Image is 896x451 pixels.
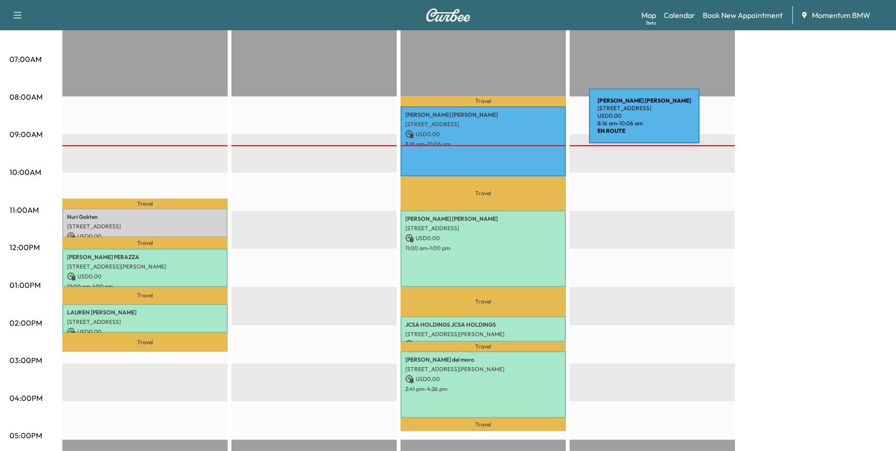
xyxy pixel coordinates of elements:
p: 03:00PM [9,355,42,366]
div: Beta [646,19,656,26]
p: 07:00AM [9,53,42,65]
p: 11:00 am - 1:00 pm [405,244,561,252]
p: [STREET_ADDRESS][PERSON_NAME] [67,263,223,270]
p: 8:16 am - 10:06 am [405,140,561,148]
img: Curbee Logo [426,9,471,22]
a: Calendar [664,9,695,21]
p: 02:00PM [9,317,42,329]
p: [STREET_ADDRESS] [405,225,561,232]
p: [STREET_ADDRESS][PERSON_NAME] [405,330,561,338]
p: [STREET_ADDRESS] [67,223,223,230]
p: USD 0.00 [67,328,223,336]
p: USD 0.00 [405,340,561,348]
p: 09:00AM [9,129,43,140]
a: MapBeta [641,9,656,21]
a: Book New Appointment [703,9,783,21]
p: JCSA HOLDINGS JCSA HOLDINGS [405,321,561,329]
p: USD 0.00 [405,234,561,243]
p: Travel [62,237,228,249]
p: [STREET_ADDRESS][PERSON_NAME] [405,365,561,373]
p: 12:00 pm - 1:00 pm [67,283,223,290]
p: Travel [401,96,566,106]
p: [PERSON_NAME] PERAZZA [67,253,223,261]
p: [STREET_ADDRESS] [67,318,223,326]
span: Momentum BMW [812,9,870,21]
p: [PERSON_NAME] [PERSON_NAME] [405,111,561,119]
p: Travel [62,333,228,352]
p: 12:00PM [9,242,40,253]
p: USD 0.00 [405,375,561,383]
p: [STREET_ADDRESS] [405,121,561,128]
p: Travel [62,199,228,209]
p: LAUREN [PERSON_NAME] [67,309,223,316]
p: Travel [401,342,566,351]
p: Travel [62,287,228,304]
p: 08:00AM [9,91,43,103]
p: USD 0.00 [67,272,223,281]
p: [PERSON_NAME] del moro [405,356,561,364]
p: 05:00PM [9,430,42,441]
p: Travel [401,418,566,431]
p: Travel [401,176,566,211]
p: 01:00PM [9,279,41,291]
p: 10:00AM [9,166,41,178]
p: USD 0.00 [405,130,561,139]
p: Travel [401,287,566,316]
p: USD 0.00 [67,232,223,241]
p: 04:00PM [9,392,43,404]
p: Nuri Gokten [67,213,223,221]
p: 11:00AM [9,204,39,216]
p: [PERSON_NAME] [PERSON_NAME] [405,215,561,223]
p: 2:41 pm - 4:26 pm [405,385,561,393]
